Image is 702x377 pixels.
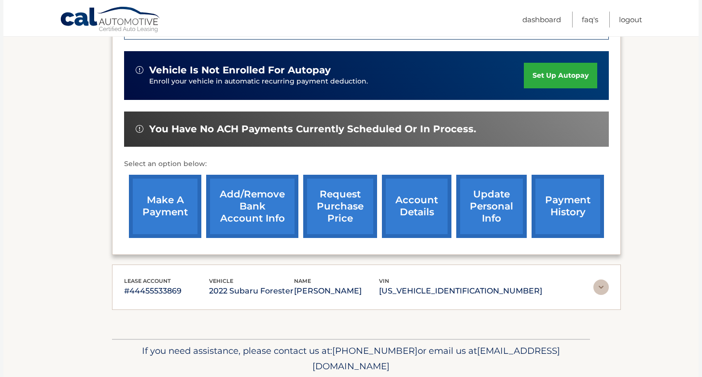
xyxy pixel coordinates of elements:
[124,278,171,284] span: lease account
[382,175,451,238] a: account details
[619,12,642,28] a: Logout
[379,278,389,284] span: vin
[332,345,418,356] span: [PHONE_NUMBER]
[149,76,524,87] p: Enroll your vehicle in automatic recurring payment deduction.
[149,64,331,76] span: vehicle is not enrolled for autopay
[312,345,560,372] span: [EMAIL_ADDRESS][DOMAIN_NAME]
[294,284,379,298] p: [PERSON_NAME]
[118,343,584,374] p: If you need assistance, please contact us at: or email us at
[209,278,233,284] span: vehicle
[456,175,527,238] a: update personal info
[379,284,542,298] p: [US_VEHICLE_IDENTIFICATION_NUMBER]
[532,175,604,238] a: payment history
[136,66,143,74] img: alert-white.svg
[294,278,311,284] span: name
[209,284,294,298] p: 2022 Subaru Forester
[124,158,609,170] p: Select an option below:
[60,6,161,34] a: Cal Automotive
[303,175,377,238] a: request purchase price
[524,63,597,88] a: set up autopay
[522,12,561,28] a: Dashboard
[129,175,201,238] a: make a payment
[124,284,209,298] p: #44455533869
[149,123,476,135] span: You have no ACH payments currently scheduled or in process.
[136,125,143,133] img: alert-white.svg
[593,279,609,295] img: accordion-rest.svg
[206,175,298,238] a: Add/Remove bank account info
[582,12,598,28] a: FAQ's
